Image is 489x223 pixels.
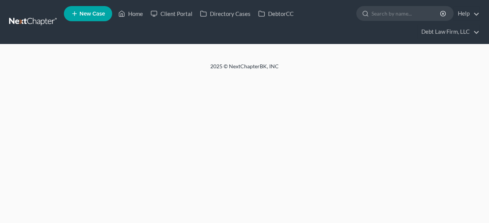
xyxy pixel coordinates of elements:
a: DebtorCC [254,7,297,20]
a: Directory Cases [196,7,254,20]
div: 2025 © NextChapterBK, INC [28,63,461,76]
a: Debt Law Firm, LLC [418,25,479,39]
a: Help [454,7,479,20]
a: Client Portal [147,7,196,20]
a: Home [114,7,147,20]
span: New Case [79,11,105,17]
input: Search by name... [372,6,441,20]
